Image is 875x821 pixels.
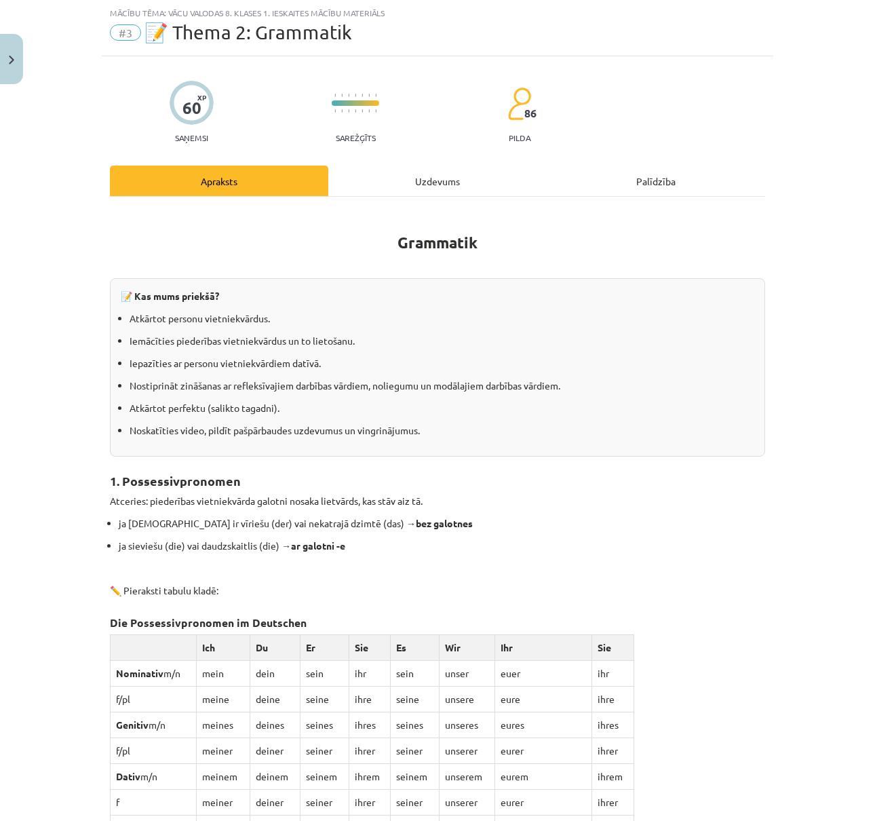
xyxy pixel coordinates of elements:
[144,21,352,43] span: 📝 Thema 2: Grammatik
[110,473,241,489] strong: 1. Possessivpronomen
[111,687,197,712] td: f/pl
[119,516,765,531] p: ja [DEMOGRAPHIC_DATA] ir vīriešu (der) vai nekatrajā dzimtē (das) →
[197,712,250,738] td: meines
[375,94,376,97] img: icon-short-line-57e1e144782c952c97e751825c79c345078a6d821885a25fce030b3d8c18986b.svg
[121,290,219,302] strong: 📝 Kas mums priekšā?
[119,539,765,553] p: ja sieviešu (die) vai daudzskaitlis (die) →
[439,712,494,738] td: unseres
[349,738,390,764] td: ihrer
[494,790,591,816] td: eurer
[110,24,141,41] span: #3
[130,356,754,370] p: Iepazīties ar personu vietniekvārdiem datīvā.
[111,790,197,816] td: f
[349,712,390,738] td: ihres
[355,94,356,97] img: icon-short-line-57e1e144782c952c97e751825c79c345078a6d821885a25fce030b3d8c18986b.svg
[300,635,349,661] th: Er
[348,94,349,97] img: icon-short-line-57e1e144782c952c97e751825c79c345078a6d821885a25fce030b3d8c18986b.svg
[592,738,634,764] td: ihrer
[250,764,300,790] td: deinem
[375,109,376,113] img: icon-short-line-57e1e144782c952c97e751825c79c345078a6d821885a25fce030b3d8c18986b.svg
[494,712,591,738] td: eures
[348,109,349,113] img: icon-short-line-57e1e144782c952c97e751825c79c345078a6d821885a25fce030b3d8c18986b.svg
[397,233,478,252] strong: Grammatik
[111,712,197,738] td: m/n
[439,661,494,687] td: unser
[110,8,765,18] div: Mācību tēma: Vācu valodas 8. klases 1. ieskaites mācību materiāls
[368,109,370,113] img: icon-short-line-57e1e144782c952c97e751825c79c345078a6d821885a25fce030b3d8c18986b.svg
[349,661,390,687] td: ihr
[170,133,214,142] p: Saņemsi
[130,379,754,393] p: Nostiprināt zināšanas ar refleksīvajiem darbības vārdiem, noliegumu un modālajiem darbības vārdiem.
[355,109,356,113] img: icon-short-line-57e1e144782c952c97e751825c79c345078a6d821885a25fce030b3d8c18986b.svg
[592,712,634,738] td: ihres
[507,87,531,121] img: students-c634bb4e5e11cddfef0936a35e636f08e4e9abd3cc4e673bd6f9a4125e45ecb1.svg
[111,661,197,687] td: m/n
[439,687,494,712] td: unsere
[524,107,537,119] span: 86
[197,635,250,661] th: Ich
[592,790,634,816] td: ihrer
[197,738,250,764] td: meiner
[110,615,307,630] strong: Die Possessivpronomen im Deutschen
[9,56,14,64] img: icon-close-lesson-0947bae3869378f0d4975bcd49f059093ad1ed9edebbc8119c70593378902aed.svg
[334,94,336,97] img: icon-short-line-57e1e144782c952c97e751825c79c345078a6d821885a25fce030b3d8c18986b.svg
[362,94,363,97] img: icon-short-line-57e1e144782c952c97e751825c79c345078a6d821885a25fce030b3d8c18986b.svg
[391,764,440,790] td: seinem
[300,687,349,712] td: seine
[439,764,494,790] td: unserem
[197,764,250,790] td: meinem
[349,635,390,661] th: Sie
[494,764,591,790] td: eurem
[494,661,591,687] td: euer
[349,764,390,790] td: ihrem
[362,109,363,113] img: icon-short-line-57e1e144782c952c97e751825c79c345078a6d821885a25fce030b3d8c18986b.svg
[341,94,343,97] img: icon-short-line-57e1e144782c952c97e751825c79c345078a6d821885a25fce030b3d8c18986b.svg
[110,584,765,598] p: ✏️ Pieraksti tabulu kladē:
[391,635,440,661] th: Es
[300,790,349,816] td: seiner
[416,517,473,529] strong: bez galotnes
[130,423,754,438] p: Noskatīties video, pildīt pašpārbaudes uzdevumus un vingrinājumus.
[250,712,300,738] td: deines
[116,719,149,731] strong: Genitiv
[197,94,206,101] span: XP
[300,712,349,738] td: seines
[197,790,250,816] td: meiner
[439,635,494,661] th: Wir
[111,738,197,764] td: f/pl
[368,94,370,97] img: icon-short-line-57e1e144782c952c97e751825c79c345078a6d821885a25fce030b3d8c18986b.svg
[182,98,201,117] div: 60
[349,687,390,712] td: ihre
[592,635,634,661] th: Sie
[592,764,634,790] td: ihrem
[391,712,440,738] td: seines
[341,109,343,113] img: icon-short-line-57e1e144782c952c97e751825c79c345078a6d821885a25fce030b3d8c18986b.svg
[391,661,440,687] td: sein
[250,687,300,712] td: deine
[391,790,440,816] td: seiner
[116,770,140,782] strong: Dativ
[300,764,349,790] td: seinem
[197,687,250,712] td: meine
[494,738,591,764] td: eurer
[300,738,349,764] td: seiner
[116,667,163,679] strong: Nominativ
[130,401,754,415] p: Atkārtot perfektu (salikto tagadni).
[592,687,634,712] td: ihre
[349,790,390,816] td: ihrer
[494,635,591,661] th: Ihr
[250,790,300,816] td: deiner
[250,661,300,687] td: dein
[300,661,349,687] td: sein
[130,311,754,326] p: Atkārtot personu vietniekvārdus.
[439,790,494,816] td: unserer
[328,166,547,196] div: Uzdevums
[592,661,634,687] td: ihr
[110,166,328,196] div: Apraksts
[110,494,765,508] p: Atceries: piederības vietniekvārda galotni nosaka lietvārds, kas stāv aiz tā.
[111,764,197,790] td: m/n
[336,133,376,142] p: Sarežģīts
[250,738,300,764] td: deiner
[391,687,440,712] td: seine
[197,661,250,687] td: mein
